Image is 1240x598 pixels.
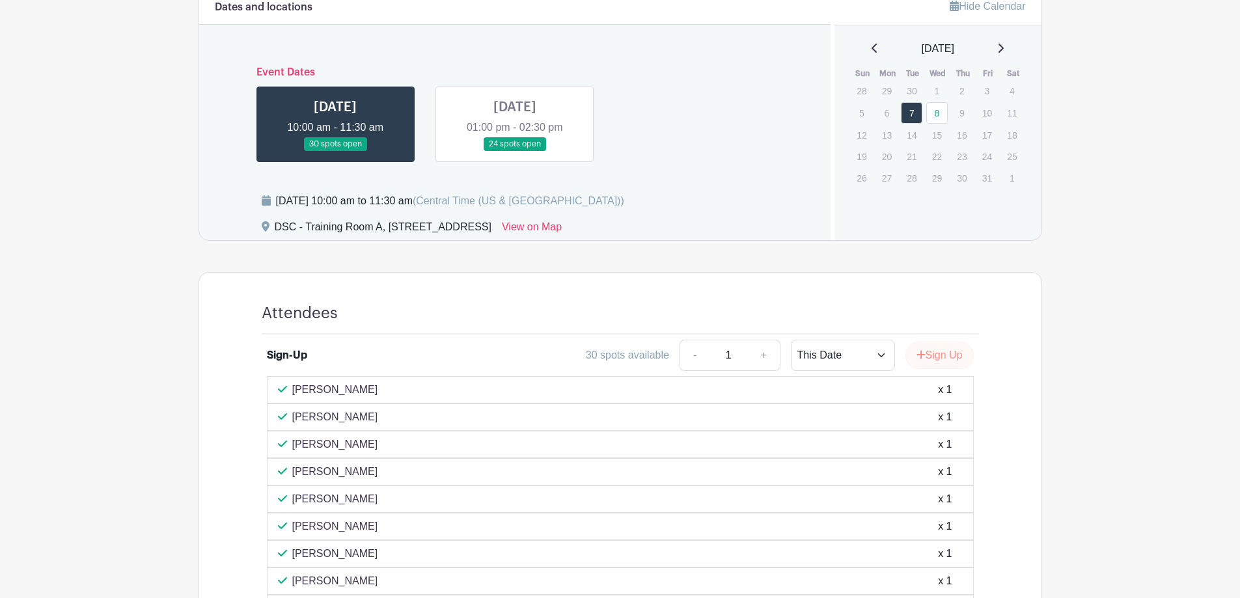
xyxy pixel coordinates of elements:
[976,103,998,123] p: 10
[292,573,378,589] p: [PERSON_NAME]
[951,168,972,188] p: 30
[951,125,972,145] p: 16
[851,146,872,167] p: 19
[905,342,974,369] button: Sign Up
[976,67,1001,80] th: Fri
[292,382,378,398] p: [PERSON_NAME]
[276,193,624,209] div: [DATE] 10:00 am to 11:30 am
[938,464,952,480] div: x 1
[901,102,922,124] a: 7
[951,103,972,123] p: 9
[900,67,926,80] th: Tue
[951,81,972,101] p: 2
[292,464,378,480] p: [PERSON_NAME]
[938,573,952,589] div: x 1
[851,103,872,123] p: 5
[938,409,952,425] div: x 1
[275,219,491,240] div: DSC - Training Room A, [STREET_ADDRESS]
[876,125,898,145] p: 13
[938,546,952,562] div: x 1
[292,437,378,452] p: [PERSON_NAME]
[901,168,922,188] p: 28
[876,103,898,123] p: 6
[938,519,952,534] div: x 1
[262,304,338,323] h4: Attendees
[215,1,312,14] h6: Dates and locations
[938,437,952,452] div: x 1
[502,219,562,240] a: View on Map
[292,519,378,534] p: [PERSON_NAME]
[876,81,898,101] p: 29
[875,67,901,80] th: Mon
[926,168,948,188] p: 29
[586,347,669,363] div: 30 spots available
[926,125,948,145] p: 15
[292,546,378,562] p: [PERSON_NAME]
[976,81,998,101] p: 3
[951,146,972,167] p: 23
[292,491,378,507] p: [PERSON_NAME]
[1001,103,1023,123] p: 11
[413,195,624,206] span: (Central Time (US & [GEOGRAPHIC_DATA]))
[1001,81,1023,101] p: 4
[267,347,307,363] div: Sign-Up
[976,125,998,145] p: 17
[950,1,1025,12] a: Hide Calendar
[876,168,898,188] p: 27
[850,67,875,80] th: Sun
[976,146,998,167] p: 24
[901,146,922,167] p: 21
[976,168,998,188] p: 31
[926,102,948,124] a: 8
[1001,146,1023,167] p: 25
[938,382,952,398] div: x 1
[901,81,922,101] p: 30
[1001,168,1023,188] p: 1
[926,146,948,167] p: 22
[246,66,784,79] h6: Event Dates
[851,168,872,188] p: 26
[747,340,780,371] a: +
[680,340,710,371] a: -
[901,125,922,145] p: 14
[876,146,898,167] p: 20
[1001,125,1023,145] p: 18
[292,409,378,425] p: [PERSON_NAME]
[1000,67,1026,80] th: Sat
[851,125,872,145] p: 12
[926,81,948,101] p: 1
[950,67,976,80] th: Thu
[938,491,952,507] div: x 1
[922,41,954,57] span: [DATE]
[926,67,951,80] th: Wed
[851,81,872,101] p: 28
